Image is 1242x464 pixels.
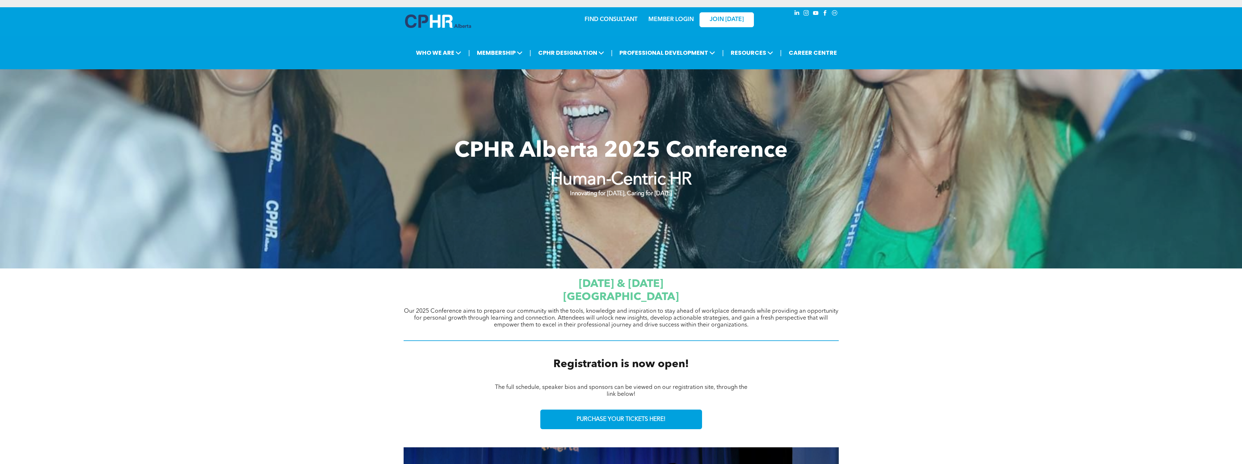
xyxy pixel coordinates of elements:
[787,46,839,59] a: CAREER CENTRE
[700,12,754,27] a: JOIN [DATE]
[577,416,665,423] span: PURCHASE YOUR TICKETS HERE!
[540,410,702,429] a: PURCHASE YOUR TICKETS HERE!
[579,279,663,290] span: [DATE] & [DATE]
[648,17,694,22] a: MEMBER LOGIN
[468,45,470,60] li: |
[553,359,689,370] span: Registration is now open!
[550,171,692,189] strong: Human-Centric HR
[570,191,672,197] strong: Innovating for [DATE], Caring for [DATE]
[414,46,463,59] span: WHO WE ARE
[475,46,525,59] span: MEMBERSHIP
[617,46,717,59] span: PROFESSIONAL DEVELOPMENT
[710,16,744,23] span: JOIN [DATE]
[454,140,788,162] span: CPHR Alberta 2025 Conference
[404,308,838,328] span: Our 2025 Conference aims to prepare our community with the tools, knowledge and inspiration to st...
[722,45,724,60] li: |
[529,45,531,60] li: |
[831,9,839,19] a: Social network
[585,17,637,22] a: FIND CONSULTANT
[495,385,747,397] span: The full schedule, speaker bios and sponsors can be viewed on our registration site, through the ...
[780,45,782,60] li: |
[812,9,820,19] a: youtube
[563,292,679,303] span: [GEOGRAPHIC_DATA]
[405,15,471,28] img: A blue and white logo for cp alberta
[821,9,829,19] a: facebook
[793,9,801,19] a: linkedin
[802,9,810,19] a: instagram
[729,46,775,59] span: RESOURCES
[536,46,606,59] span: CPHR DESIGNATION
[611,45,613,60] li: |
